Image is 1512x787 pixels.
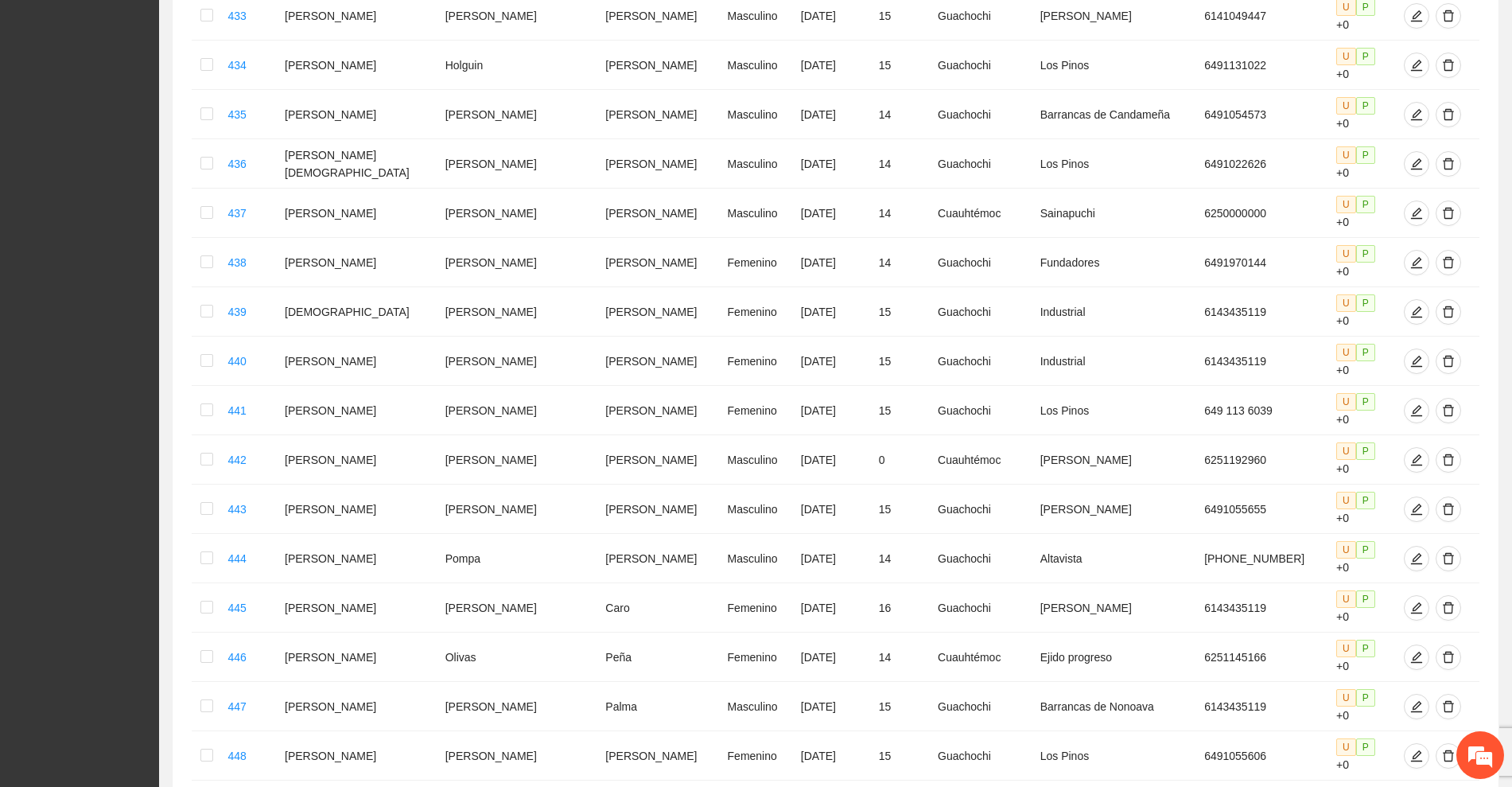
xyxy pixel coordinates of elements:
[1436,207,1460,220] span: delete
[931,583,1034,633] td: Guachochi
[931,731,1034,781] td: Guachochi
[1404,299,1429,325] button: edit
[721,337,795,386] td: Femenino
[1356,442,1375,460] span: P
[227,602,246,614] a: 445
[1198,189,1330,238] td: 6250000000
[1405,10,1428,22] span: edit
[1436,602,1460,614] span: delete
[721,287,795,337] td: Femenino
[1404,3,1429,29] button: edit
[931,633,1034,682] td: Cuauhtémoc
[873,583,931,633] td: 16
[599,485,721,534] td: [PERSON_NAME]
[931,287,1034,337] td: Guachochi
[795,189,873,238] td: [DATE]
[278,189,439,238] td: [PERSON_NAME]
[1330,682,1397,731] td: +0
[278,139,439,189] td: [PERSON_NAME][DEMOGRAPHIC_DATA]
[1330,435,1397,485] td: +0
[721,139,795,189] td: Masculino
[1336,48,1356,65] span: U
[439,41,600,90] td: Holguin
[1356,738,1375,756] span: P
[1330,41,1397,90] td: +0
[795,435,873,485] td: [DATE]
[1436,750,1460,762] span: delete
[599,386,721,435] td: [PERSON_NAME]
[721,90,795,139] td: Masculino
[795,238,873,287] td: [DATE]
[278,731,439,781] td: [PERSON_NAME]
[1336,640,1356,657] span: U
[1405,207,1428,220] span: edit
[1330,386,1397,435] td: +0
[227,454,246,466] a: 442
[1034,731,1198,781] td: Los Pinos
[931,189,1034,238] td: Cuauhtémoc
[873,534,931,583] td: 14
[795,386,873,435] td: [DATE]
[873,287,931,337] td: 15
[1405,404,1428,417] span: edit
[1405,651,1428,664] span: edit
[278,90,439,139] td: [PERSON_NAME]
[795,633,873,682] td: [DATE]
[1356,689,1375,707] span: P
[1436,102,1461,127] button: delete
[795,337,873,386] td: [DATE]
[931,435,1034,485] td: Cuauhtémoc
[439,731,600,781] td: [PERSON_NAME]
[721,633,795,682] td: Femenino
[227,158,246,170] a: 436
[721,485,795,534] td: Masculino
[1034,386,1198,435] td: Los Pinos
[599,583,721,633] td: Caro
[1436,250,1461,275] button: delete
[439,435,600,485] td: [PERSON_NAME]
[1034,435,1198,485] td: [PERSON_NAME]
[1404,694,1429,719] button: edit
[1436,595,1461,621] button: delete
[1336,689,1356,707] span: U
[1436,3,1461,29] button: delete
[1436,700,1460,713] span: delete
[1405,355,1428,368] span: edit
[1405,552,1428,565] span: edit
[1198,139,1330,189] td: 6491022626
[1034,287,1198,337] td: Industrial
[1356,492,1375,509] span: P
[1336,738,1356,756] span: U
[1436,497,1461,522] button: delete
[1436,10,1460,22] span: delete
[1404,102,1429,127] button: edit
[278,386,439,435] td: [PERSON_NAME]
[1356,393,1375,411] span: P
[227,306,246,318] a: 439
[439,386,600,435] td: [PERSON_NAME]
[1034,90,1198,139] td: Barrancas de Candameña
[1436,256,1460,269] span: delete
[439,485,600,534] td: [PERSON_NAME]
[1330,189,1397,238] td: +0
[261,8,299,46] div: Minimizar ventana de chat en vivo
[1436,651,1460,664] span: delete
[599,633,721,682] td: Peña
[873,485,931,534] td: 15
[1405,256,1428,269] span: edit
[1356,344,1375,361] span: P
[278,534,439,583] td: [PERSON_NAME]
[599,139,721,189] td: [PERSON_NAME]
[439,287,600,337] td: [PERSON_NAME]
[1356,541,1375,559] span: P
[278,337,439,386] td: [PERSON_NAME]
[795,287,873,337] td: [DATE]
[931,682,1034,731] td: Guachochi
[1198,287,1330,337] td: 6143435119
[1405,158,1428,170] span: edit
[1436,454,1460,466] span: delete
[873,189,931,238] td: 14
[439,534,600,583] td: Pompa
[1198,633,1330,682] td: 6251145166
[1436,743,1461,769] button: delete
